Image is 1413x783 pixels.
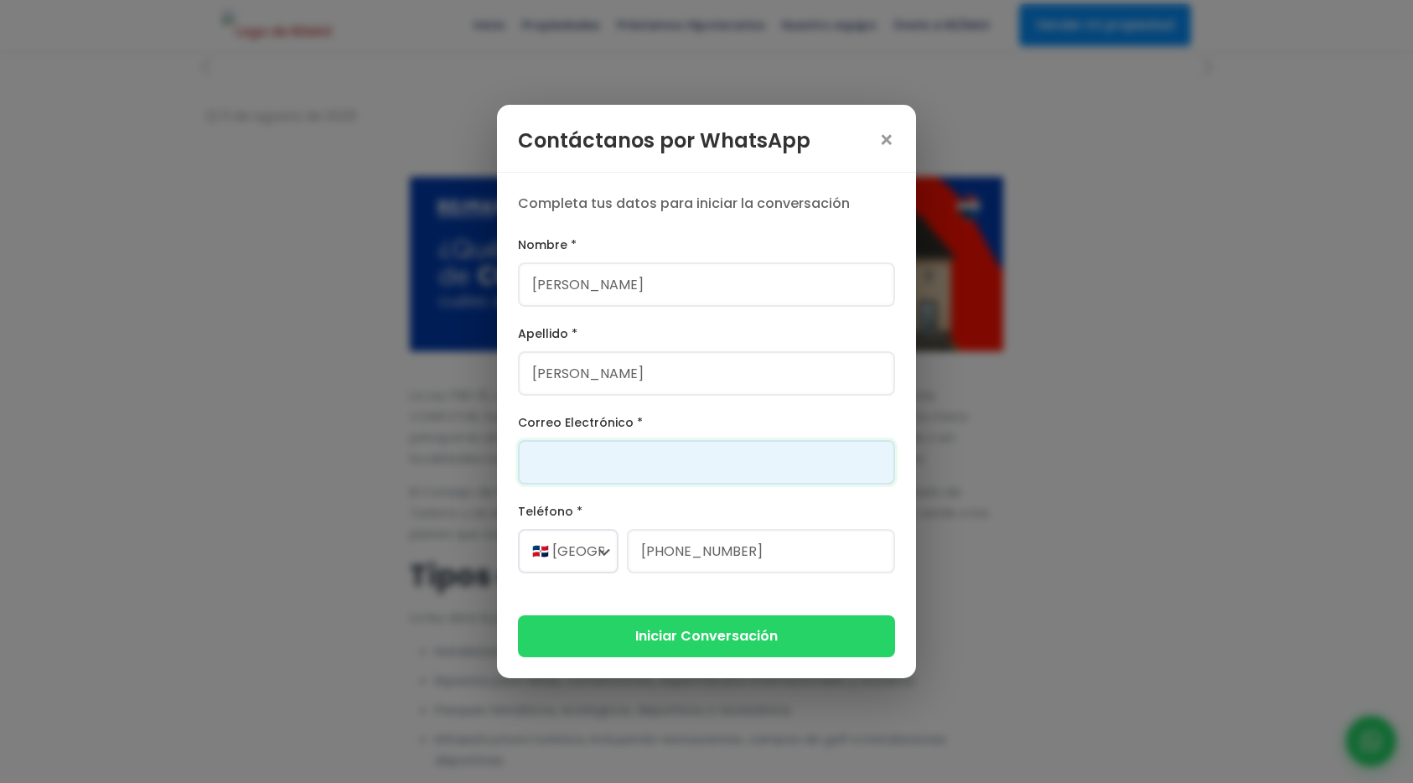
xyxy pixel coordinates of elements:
[518,126,810,155] h3: Contáctanos por WhatsApp
[518,615,895,656] button: Iniciar Conversación
[518,235,895,256] label: Nombre *
[627,529,895,573] input: 123-456-7890
[518,412,895,433] label: Correo Electrónico *
[518,324,895,345] label: Apellido *
[518,194,895,214] p: Completa tus datos para iniciar la conversación
[878,129,895,153] span: ×
[518,501,895,522] label: Teléfono *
